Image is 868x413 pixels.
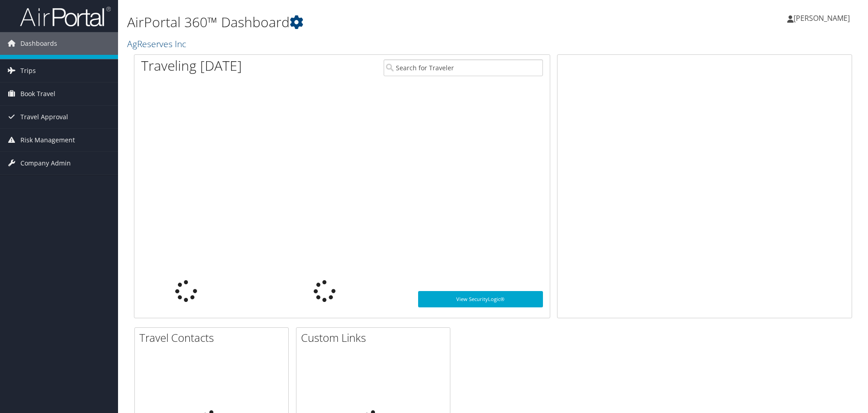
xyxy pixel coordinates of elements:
span: Company Admin [20,152,71,175]
a: AgReserves Inc [127,38,188,50]
span: Book Travel [20,83,55,105]
h1: AirPortal 360™ Dashboard [127,13,615,32]
input: Search for Traveler [384,59,543,76]
h1: Traveling [DATE] [141,56,242,75]
span: Risk Management [20,129,75,151]
img: airportal-logo.png [20,6,111,27]
span: [PERSON_NAME] [794,13,850,23]
span: Travel Approval [20,106,68,128]
span: Trips [20,59,36,82]
h2: Travel Contacts [139,330,288,345]
h2: Custom Links [301,330,450,345]
a: [PERSON_NAME] [787,5,859,32]
a: View SecurityLogic® [418,291,543,307]
span: Dashboards [20,32,57,55]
